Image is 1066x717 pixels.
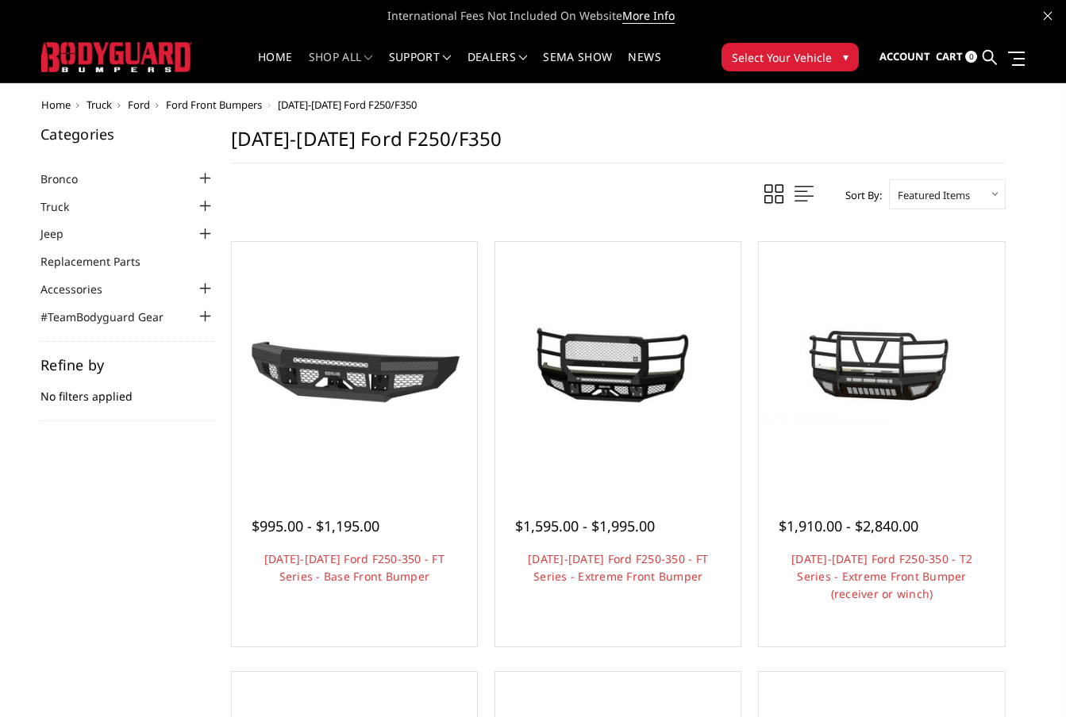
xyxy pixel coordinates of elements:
[231,127,1006,163] h1: [DATE]-[DATE] Ford F250/F350
[965,51,977,63] span: 0
[879,36,930,79] a: Account
[40,358,215,421] div: No filters applied
[837,183,882,207] label: Sort By:
[732,49,832,66] span: Select Your Vehicle
[40,281,122,297] a: Accessories
[40,127,215,141] h5: Categories
[499,246,737,483] a: 2017-2022 Ford F250-350 - FT Series - Extreme Front Bumper 2017-2022 Ford F250-350 - FT Series - ...
[40,198,89,215] a: Truck
[40,225,83,242] a: Jeep
[879,49,930,63] span: Account
[309,52,373,82] a: shop all
[843,48,849,65] span: ▾
[128,98,150,112] a: Ford
[543,52,612,82] a: SEMA Show
[40,171,98,187] a: Bronco
[779,516,918,535] span: $1,910.00 - $2,840.00
[528,551,708,584] a: [DATE]-[DATE] Ford F250-350 - FT Series - Extreme Front Bumper
[40,358,215,372] h5: Refine by
[87,98,112,112] a: Truck
[278,98,417,112] span: [DATE]-[DATE] Ford F250/F350
[936,49,963,63] span: Cart
[41,98,71,112] a: Home
[791,551,972,601] a: [DATE]-[DATE] Ford F250-350 - T2 Series - Extreme Front Bumper (receiver or winch)
[236,297,473,431] img: 2017-2022 Ford F250-350 - FT Series - Base Front Bumper
[166,98,262,112] a: Ford Front Bumpers
[622,8,675,24] a: More Info
[515,516,655,535] span: $1,595.00 - $1,995.00
[40,309,183,325] a: #TeamBodyguard Gear
[722,43,859,71] button: Select Your Vehicle
[258,52,292,82] a: Home
[252,516,379,535] span: $995.00 - $1,195.00
[264,551,444,584] a: [DATE]-[DATE] Ford F250-350 - FT Series - Base Front Bumper
[936,36,977,79] a: Cart 0
[236,246,473,483] a: 2017-2022 Ford F250-350 - FT Series - Base Front Bumper
[763,246,1000,483] a: 2017-2022 Ford F250-350 - T2 Series - Extreme Front Bumper (receiver or winch) 2017-2022 Ford F25...
[628,52,660,82] a: News
[41,42,192,71] img: BODYGUARD BUMPERS
[468,52,528,82] a: Dealers
[40,253,160,270] a: Replacement Parts
[389,52,452,82] a: Support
